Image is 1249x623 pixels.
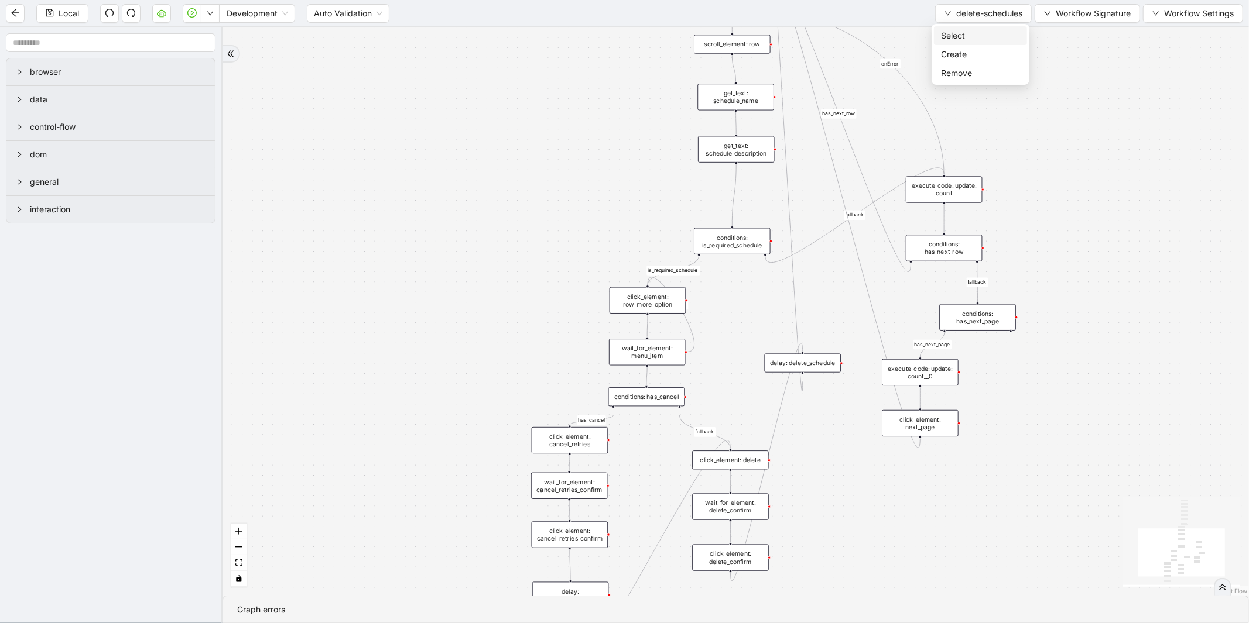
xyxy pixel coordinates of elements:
button: saveLocal [36,4,88,23]
div: control-flow [6,113,215,140]
button: cloud-server [152,4,171,23]
div: execute_code: update: count__0 [882,359,959,385]
div: wait_for_element: delete_confirm [692,494,769,520]
div: get_text: schedule_name [697,84,774,110]
span: arrow-left [11,8,20,18]
g: Edge from click_element: cancel_retries to wait_for_element: cancel_retries_confirm [569,455,570,470]
g: Edge from conditions: has_next_page to execute_code: update: count__0 [913,332,952,357]
span: right [16,178,23,185]
div: click_element: next_page [882,410,959,436]
div: click_element: cancel_retries_confirm [532,522,608,548]
g: Edge from get_text: schedule_description to conditions: is_required_schedule [732,164,736,226]
div: click_element: cancel_retries [532,427,608,453]
button: play-circle [183,4,201,23]
span: Workflow Signature [1056,7,1131,20]
span: browser [30,66,206,78]
button: down [201,4,220,23]
span: down [945,10,952,17]
span: right [16,96,23,103]
g: Edge from conditions: is_required_schedule to click_element: row_more_option [647,256,700,285]
div: conditions: is_required_schedule [694,228,771,254]
div: browser [6,58,215,85]
div: delay: delete_schedule [765,354,841,373]
div: scroll_element: row [694,35,771,53]
div: interaction [6,196,215,223]
div: click_element: row_more_option [610,287,686,314]
span: general [30,175,206,188]
span: data [30,93,206,106]
div: delay: cancel_schedule [532,582,609,608]
button: toggle interactivity [231,571,247,587]
span: redo [126,8,136,18]
g: Edge from click_element: delete_confirm to delay: delete_schedule [731,343,803,581]
span: Local [59,7,79,20]
button: undo [100,4,119,23]
div: click_element: delete_confirm [692,545,769,571]
span: down [1152,10,1159,17]
span: right [16,206,23,213]
div: execute_code: update: count [906,176,983,202]
div: wait_for_element: menu_item [609,339,686,365]
div: general [6,168,215,195]
span: double-right [227,50,235,58]
g: Edge from conditions: has_cancel to click_element: cancel_retries [570,415,613,425]
span: double-right [1219,583,1227,591]
span: cloud-server [157,8,166,18]
div: dom [6,141,215,168]
div: conditions: has_next_row [906,235,983,261]
div: click_element: delete [692,450,769,469]
div: get_text: schedule_description [698,136,775,163]
button: redo [122,4,141,23]
div: wait_for_element: cancel_retries_confirm [531,473,608,499]
div: conditions: has_cancel [608,387,685,406]
span: dom [30,148,206,161]
button: downWorkflow Settings [1143,4,1243,23]
span: Auto Validation [314,5,382,22]
g: Edge from wait_for_element: menu_item to conditions: has_cancel [646,367,647,385]
span: save [46,9,54,17]
button: fit view [231,555,247,571]
g: Edge from conditions: has_cancel to click_element: delete [680,415,731,449]
span: undo [105,8,114,18]
span: down [1044,10,1051,17]
span: Select [941,29,1020,42]
button: zoom in [231,524,247,539]
span: Create [941,48,1020,61]
g: Edge from scroll_element: row to get_text: schedule_name [732,56,735,82]
button: zoom out [231,539,247,555]
g: Edge from conditions: has_next_row to conditions: has_next_page [967,263,988,302]
button: downdelete-schedules [935,4,1032,23]
span: Workflow Settings [1164,7,1234,20]
g: Edge from conditions: is_required_schedule to execute_code: update: count [765,168,944,263]
div: conditions: has_next_page [939,304,1016,331]
span: Remove [941,67,1020,80]
button: arrow-left [6,4,25,23]
span: delete-schedules [956,7,1022,20]
span: right [16,151,23,158]
span: control-flow [30,121,206,133]
span: right [16,123,23,130]
div: Graph errors [237,603,1234,616]
button: downWorkflow Signature [1035,4,1140,23]
span: down [207,10,214,17]
a: React Flow attribution [1217,587,1247,594]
